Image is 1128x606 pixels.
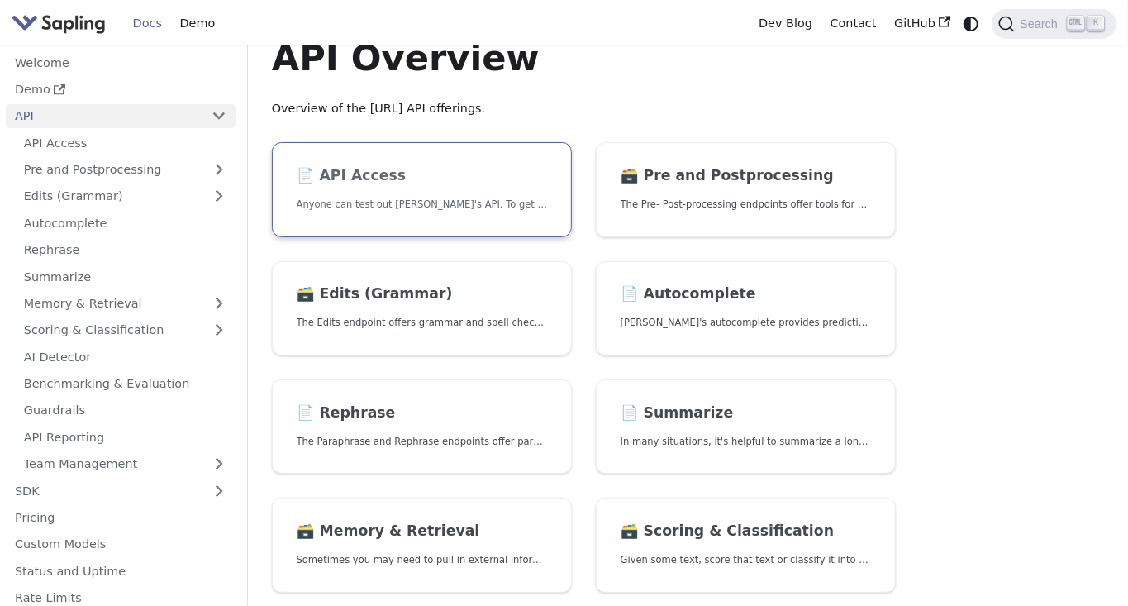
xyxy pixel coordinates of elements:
button: Collapse sidebar category 'API' [202,104,236,128]
kbd: K [1088,16,1104,31]
a: Pre and Postprocessing [15,158,236,182]
p: Overview of the [URL] API offerings. [272,99,897,119]
h2: Memory & Retrieval [297,522,548,541]
a: Memory & Retrieval [15,292,236,316]
a: Dev Blog [750,11,821,36]
a: Autocomplete [15,211,236,235]
a: Benchmarking & Evaluation [15,372,236,396]
a: API Reporting [15,425,236,449]
a: SDK [6,479,202,503]
button: Expand sidebar category 'SDK' [202,479,236,503]
a: Sapling.ai [12,12,112,36]
h2: Pre and Postprocessing [621,167,872,185]
img: Sapling.ai [12,12,106,36]
a: 🗃️ Edits (Grammar)The Edits endpoint offers grammar and spell checking. [272,261,572,356]
h2: Edits (Grammar) [297,285,548,303]
a: Edits (Grammar) [15,184,236,208]
a: API Access [15,131,236,155]
h2: Summarize [621,404,872,422]
a: Team Management [15,452,236,476]
p: The Pre- Post-processing endpoints offer tools for preparing your text data for ingestation as we... [621,197,872,212]
h2: Scoring & Classification [621,522,872,541]
a: 📄️ RephraseThe Paraphrase and Rephrase endpoints offer paraphrasing for particular styles. [272,379,572,475]
p: Sometimes you may need to pull in external information that doesn't fit in the context size of an... [297,552,548,568]
a: 🗃️ Pre and PostprocessingThe Pre- Post-processing endpoints offer tools for preparing your text d... [596,142,896,237]
a: API [6,104,202,128]
p: Sapling's autocomplete provides predictions of the next few characters or words [621,315,872,331]
a: Rephrase [15,238,236,262]
a: Guardrails [15,398,236,422]
a: Custom Models [6,532,236,556]
p: The Edits endpoint offers grammar and spell checking. [297,315,548,331]
h2: Rephrase [297,404,548,422]
h2: API Access [297,167,548,185]
a: Welcome [6,50,236,74]
a: Demo [171,11,224,36]
a: Scoring & Classification [15,318,236,342]
button: Search (Ctrl+K) [992,9,1116,39]
a: Pricing [6,506,236,530]
a: 📄️ Autocomplete[PERSON_NAME]'s autocomplete provides predictions of the next few characters or words [596,261,896,356]
a: Docs [124,11,171,36]
a: Contact [821,11,886,36]
a: Demo [6,78,236,102]
span: Search [1015,17,1068,31]
a: Summarize [15,265,236,289]
a: 📄️ SummarizeIn many situations, it's helpful to summarize a longer document into a shorter, more ... [596,379,896,475]
a: AI Detector [15,345,236,369]
p: Anyone can test out Sapling's API. To get started with the API, simply: [297,197,548,212]
p: Given some text, score that text or classify it into one of a set of pre-specified categories. [621,552,872,568]
a: GitHub [885,11,959,36]
button: Switch between dark and light mode (currently system mode) [959,12,983,36]
p: The Paraphrase and Rephrase endpoints offer paraphrasing for particular styles. [297,434,548,450]
a: Status and Uptime [6,559,236,583]
h2: Autocomplete [621,285,872,303]
a: 📄️ API AccessAnyone can test out [PERSON_NAME]'s API. To get started with the API, simply: [272,142,572,237]
h1: API Overview [272,36,897,80]
p: In many situations, it's helpful to summarize a longer document into a shorter, more easily diges... [621,434,872,450]
a: 🗃️ Memory & RetrievalSometimes you may need to pull in external information that doesn't fit in t... [272,498,572,593]
a: 🗃️ Scoring & ClassificationGiven some text, score that text or classify it into one of a set of p... [596,498,896,593]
